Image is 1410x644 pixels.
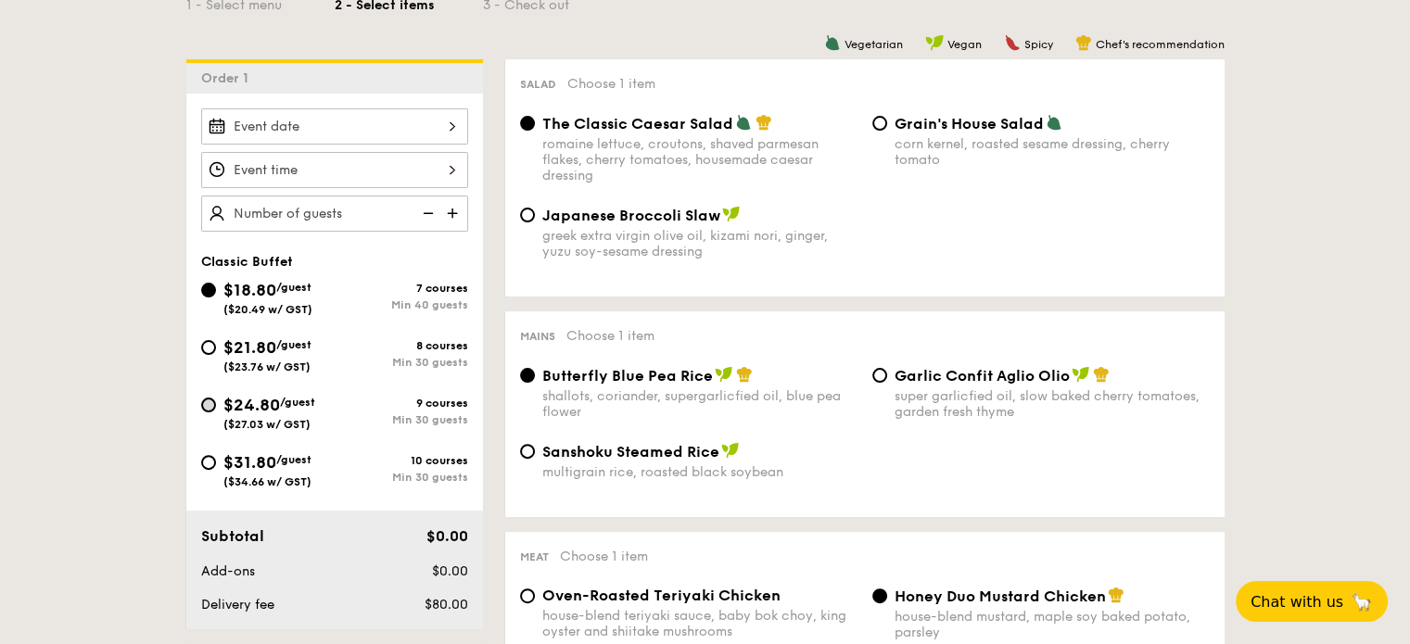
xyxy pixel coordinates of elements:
[542,464,857,480] div: multigrain rice, roasted black soybean
[424,597,467,612] span: $80.00
[201,152,468,188] input: Event time
[567,76,655,92] span: Choose 1 item
[335,397,468,410] div: 9 courses
[925,34,944,51] img: icon-vegan.f8ff3823.svg
[223,337,276,358] span: $21.80
[440,196,468,231] img: icon-add.58712e84.svg
[223,395,280,415] span: $24.80
[824,34,841,51] img: icon-vegetarian.fe4039eb.svg
[895,367,1070,385] span: Garlic Confit Aglio Olio
[223,418,311,431] span: ($27.03 w/ GST)
[223,303,312,316] span: ($20.49 w/ GST)
[223,280,276,300] span: $18.80
[520,208,535,222] input: Japanese Broccoli Slawgreek extra virgin olive oil, kizami nori, ginger, yuzu soy-sesame dressing
[542,587,781,604] span: Oven-Roasted Teriyaki Chicken
[223,452,276,473] span: $31.80
[1072,366,1090,383] img: icon-vegan.f8ff3823.svg
[431,563,467,579] span: $0.00
[1024,38,1053,51] span: Spicy
[201,340,216,355] input: $21.80/guest($23.76 w/ GST)8 coursesMin 30 guests
[520,588,535,603] input: Oven-Roasted Teriyaki Chickenhouse-blend teriyaki sauce, baby bok choy, king oyster and shiitake ...
[721,442,740,459] img: icon-vegan.f8ff3823.svg
[201,70,256,86] span: Order 1
[276,281,311,294] span: /guest
[520,116,535,131] input: The Classic Caesar Saladromaine lettuce, croutons, shaved parmesan flakes, cherry tomatoes, house...
[542,443,719,461] span: Sanshoku Steamed Rice
[895,609,1210,640] div: house-blend mustard, maple soy baked potato, parsley
[201,283,216,297] input: $18.80/guest($20.49 w/ GST)7 coursesMin 40 guests
[280,396,315,409] span: /guest
[335,471,468,484] div: Min 30 guests
[542,115,733,133] span: The Classic Caesar Salad
[542,207,720,224] span: Japanese Broccoli Slaw
[426,527,467,545] span: $0.00
[413,196,440,231] img: icon-reduce.1d2dbef1.svg
[872,368,887,383] input: Garlic Confit Aglio Oliosuper garlicfied oil, slow baked cherry tomatoes, garden fresh thyme
[520,550,549,563] span: Meat
[276,338,311,351] span: /guest
[542,136,857,183] div: romaine lettuce, croutons, shaved parmesan flakes, cherry tomatoes, housemade caesar dressing
[201,196,468,232] input: Number of guests
[1093,366,1110,383] img: icon-chef-hat.a58ddaea.svg
[895,115,1044,133] span: Grain's House Salad
[560,549,648,564] span: Choose 1 item
[542,608,857,639] div: house-blend teriyaki sauce, baby bok choy, king oyster and shiitake mushrooms
[335,339,468,352] div: 8 courses
[872,588,887,603] input: Honey Duo Mustard Chickenhouse-blend mustard, maple soy baked potato, parsley
[895,136,1210,168] div: corn kernel, roasted sesame dressing, cherry tomato
[1075,34,1092,51] img: icon-chef-hat.a58ddaea.svg
[947,38,982,51] span: Vegan
[735,114,752,131] img: icon-vegetarian.fe4039eb.svg
[1351,591,1373,612] span: 🦙
[201,398,216,412] input: $24.80/guest($27.03 w/ GST)9 coursesMin 30 guests
[1004,34,1021,51] img: icon-spicy.37a8142b.svg
[1108,587,1124,603] img: icon-chef-hat.a58ddaea.svg
[201,108,468,145] input: Event date
[845,38,903,51] span: Vegetarian
[201,527,264,545] span: Subtotal
[542,388,857,420] div: shallots, coriander, supergarlicfied oil, blue pea flower
[715,366,733,383] img: icon-vegan.f8ff3823.svg
[895,587,1106,605] span: Honey Duo Mustard Chicken
[201,254,293,270] span: Classic Buffet
[756,114,772,131] img: icon-chef-hat.a58ddaea.svg
[520,368,535,383] input: Butterfly Blue Pea Riceshallots, coriander, supergarlicfied oil, blue pea flower
[201,563,255,579] span: Add-ons
[276,453,311,466] span: /guest
[542,228,857,259] div: greek extra virgin olive oil, kizami nori, ginger, yuzu soy-sesame dressing
[1236,581,1388,622] button: Chat with us🦙
[1251,593,1343,611] span: Chat with us
[335,298,468,311] div: Min 40 guests
[201,455,216,470] input: $31.80/guest($34.66 w/ GST)10 coursesMin 30 guests
[520,330,555,343] span: Mains
[520,78,556,91] span: Salad
[566,328,654,344] span: Choose 1 item
[895,388,1210,420] div: super garlicfied oil, slow baked cherry tomatoes, garden fresh thyme
[872,116,887,131] input: Grain's House Saladcorn kernel, roasted sesame dressing, cherry tomato
[1046,114,1062,131] img: icon-vegetarian.fe4039eb.svg
[1096,38,1225,51] span: Chef's recommendation
[335,413,468,426] div: Min 30 guests
[223,475,311,488] span: ($34.66 w/ GST)
[335,356,468,369] div: Min 30 guests
[722,206,741,222] img: icon-vegan.f8ff3823.svg
[736,366,753,383] img: icon-chef-hat.a58ddaea.svg
[335,454,468,467] div: 10 courses
[542,367,713,385] span: Butterfly Blue Pea Rice
[201,597,274,612] span: Delivery fee
[520,444,535,459] input: Sanshoku Steamed Ricemultigrain rice, roasted black soybean
[335,282,468,295] div: 7 courses
[223,360,311,373] span: ($23.76 w/ GST)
